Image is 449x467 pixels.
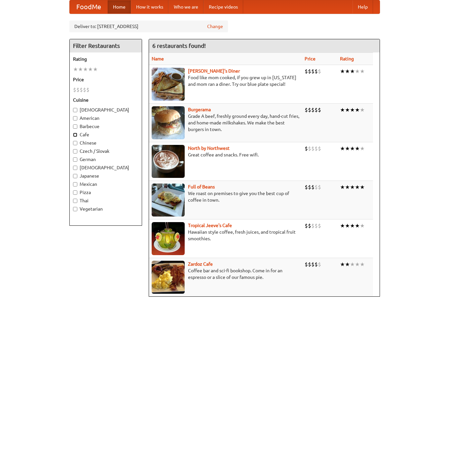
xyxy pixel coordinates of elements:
[355,261,360,268] li: ★
[318,183,321,191] li: $
[152,106,185,139] img: burgerama.jpg
[350,222,355,229] li: ★
[73,108,77,112] input: [DEMOGRAPHIC_DATA]
[73,148,138,154] label: Czech / Slovak
[152,222,185,255] img: jeeves.jpg
[73,156,138,163] label: German
[340,56,354,61] a: Rating
[152,151,299,158] p: Great coffee and snacks. Free wifi.
[73,140,138,146] label: Chinese
[73,207,77,211] input: Vegetarian
[345,261,350,268] li: ★
[78,66,83,73] li: ★
[73,174,77,178] input: Japanese
[73,133,77,137] input: Cafe
[350,145,355,152] li: ★
[305,68,308,75] li: $
[318,261,321,268] li: $
[108,0,131,14] a: Home
[345,145,350,152] li: ★
[305,56,316,61] a: Price
[340,183,345,191] li: ★
[311,68,315,75] li: $
[305,222,308,229] li: $
[152,229,299,242] p: Hawaiian style coffee, fresh juices, and tropical fruit smoothies.
[305,183,308,191] li: $
[70,0,108,14] a: FoodMe
[350,106,355,114] li: ★
[318,222,321,229] li: $
[318,145,321,152] li: $
[73,116,77,120] input: American
[355,68,360,75] li: ★
[73,56,138,62] h5: Rating
[315,222,318,229] li: $
[311,183,315,191] li: $
[86,86,90,93] li: $
[350,68,355,75] li: ★
[340,145,345,152] li: ★
[350,261,355,268] li: ★
[355,222,360,229] li: ★
[305,261,308,268] li: $
[73,190,77,195] input: Pizza
[308,222,311,229] li: $
[308,183,311,191] li: $
[340,261,345,268] li: ★
[73,141,77,145] input: Chinese
[73,206,138,212] label: Vegetarian
[360,68,365,75] li: ★
[152,43,206,49] ng-pluralize: 6 restaurants found!
[345,68,350,75] li: ★
[188,107,211,112] a: Burgerama
[188,223,232,228] a: Tropical Jeeve's Cafe
[315,68,318,75] li: $
[305,145,308,152] li: $
[340,106,345,114] li: ★
[311,261,315,268] li: $
[308,145,311,152] li: $
[73,181,138,187] label: Mexican
[188,261,213,267] b: Zardoz Cafe
[315,106,318,114] li: $
[188,184,215,189] a: Full of Beans
[73,189,138,196] label: Pizza
[360,145,365,152] li: ★
[73,66,78,73] li: ★
[152,56,164,61] a: Name
[69,20,228,32] div: Deliver to: [STREET_ADDRESS]
[315,183,318,191] li: $
[305,106,308,114] li: $
[188,68,240,74] b: [PERSON_NAME]'s Diner
[73,199,77,203] input: Thai
[318,68,321,75] li: $
[73,107,138,113] label: [DEMOGRAPHIC_DATA]
[73,149,77,153] input: Czech / Slovak
[73,115,138,121] label: American
[311,106,315,114] li: $
[73,131,138,138] label: Cafe
[355,145,360,152] li: ★
[152,183,185,217] img: beans.jpg
[73,197,138,204] label: Thai
[73,76,138,83] h5: Price
[73,164,138,171] label: [DEMOGRAPHIC_DATA]
[152,145,185,178] img: north.jpg
[80,86,83,93] li: $
[73,157,77,162] input: German
[152,190,299,203] p: We roast on premises to give you the best cup of coffee in town.
[353,0,373,14] a: Help
[340,68,345,75] li: ★
[345,106,350,114] li: ★
[345,222,350,229] li: ★
[188,146,230,151] a: North by Northwest
[311,145,315,152] li: $
[350,183,355,191] li: ★
[76,86,80,93] li: $
[355,106,360,114] li: ★
[73,124,77,129] input: Barbecue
